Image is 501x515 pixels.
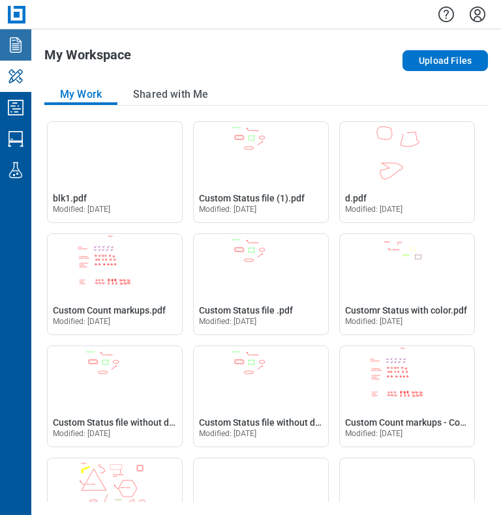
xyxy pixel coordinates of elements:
svg: Labs [5,160,26,181]
span: Modified: [DATE] [345,205,403,214]
span: Modified: [DATE] [199,429,257,438]
span: Customr Status with color.pdf [345,305,467,316]
span: d.pdf [345,193,367,203]
svg: Documents [5,35,26,55]
svg: My Workspace [5,66,26,87]
div: Open Custom Count markups - Copy.pdf in Editor [339,346,475,447]
img: Custom Status file without default status.pdf [194,346,328,409]
span: Modified: [DATE] [53,429,111,438]
span: Modified: [DATE] [53,317,111,326]
div: Open Customr Status with color.pdf in Editor [339,233,475,335]
div: Open Custom Status file (1).pdf in Editor [193,121,329,223]
span: Custom Status file .pdf [199,305,293,316]
span: Modified: [DATE] [345,429,403,438]
img: blk1.pdf [48,122,182,184]
img: d.pdf [340,122,474,184]
img: Custom Status file .pdf [194,234,328,297]
img: Custom Count markups.pdf [48,234,182,297]
span: Modified: [DATE] [53,205,111,214]
div: Open Custom Status file without default status.pdf in Editor [193,346,329,447]
div: Open d.pdf in Editor [339,121,475,223]
span: Custom Status file (1).pdf [199,193,305,203]
img: Custom Status file (1).pdf [194,122,328,184]
svg: Studio Sessions [5,128,26,149]
img: Custom Status file without default status - Copy.pdf [48,346,182,409]
span: Modified: [DATE] [199,205,257,214]
div: Open Custom Count markups.pdf in Editor [47,233,183,335]
img: Custom Count markups - Copy.pdf [340,346,474,409]
button: Settings [467,3,488,25]
span: Custom Count markups - Copy.pdf [345,417,485,428]
button: Upload Files [402,50,488,71]
div: Open blk1.pdf in Editor [47,121,183,223]
span: Modified: [DATE] [345,317,403,326]
span: Modified: [DATE] [199,317,257,326]
div: Open Custom Status file without default status - Copy.pdf in Editor [47,346,183,447]
button: Shared with Me [117,84,224,105]
svg: Studio Projects [5,97,26,118]
div: Open Custom Status file .pdf in Editor [193,233,329,335]
span: Custom Status file without default status.pdf [199,417,384,428]
span: Custom Count markups.pdf [53,305,166,316]
span: blk1.pdf [53,193,87,203]
img: Customr Status with color.pdf [340,234,474,297]
button: My Work [44,84,117,105]
span: Custom Status file without default status - Copy.pdf [53,417,266,428]
h1: My Workspace [44,48,131,68]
